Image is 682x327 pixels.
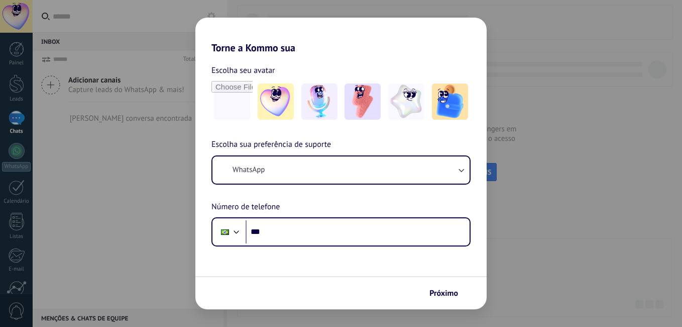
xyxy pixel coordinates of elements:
[301,84,337,120] img: -2.jpeg
[425,285,472,302] button: Próximo
[195,18,487,54] h2: Torne a Kommo sua
[215,221,235,242] div: Brazil: + 55
[233,165,265,175] span: WhatsApp
[211,201,280,214] span: Número de telefone
[211,64,275,77] span: Escolha seu avatar
[345,84,381,120] img: -3.jpeg
[211,138,331,151] span: Escolha sua preferência de suporte
[212,156,470,184] button: WhatsApp
[388,84,424,120] img: -4.jpeg
[429,290,458,297] span: Próximo
[258,84,294,120] img: -1.jpeg
[432,84,468,120] img: -5.jpeg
